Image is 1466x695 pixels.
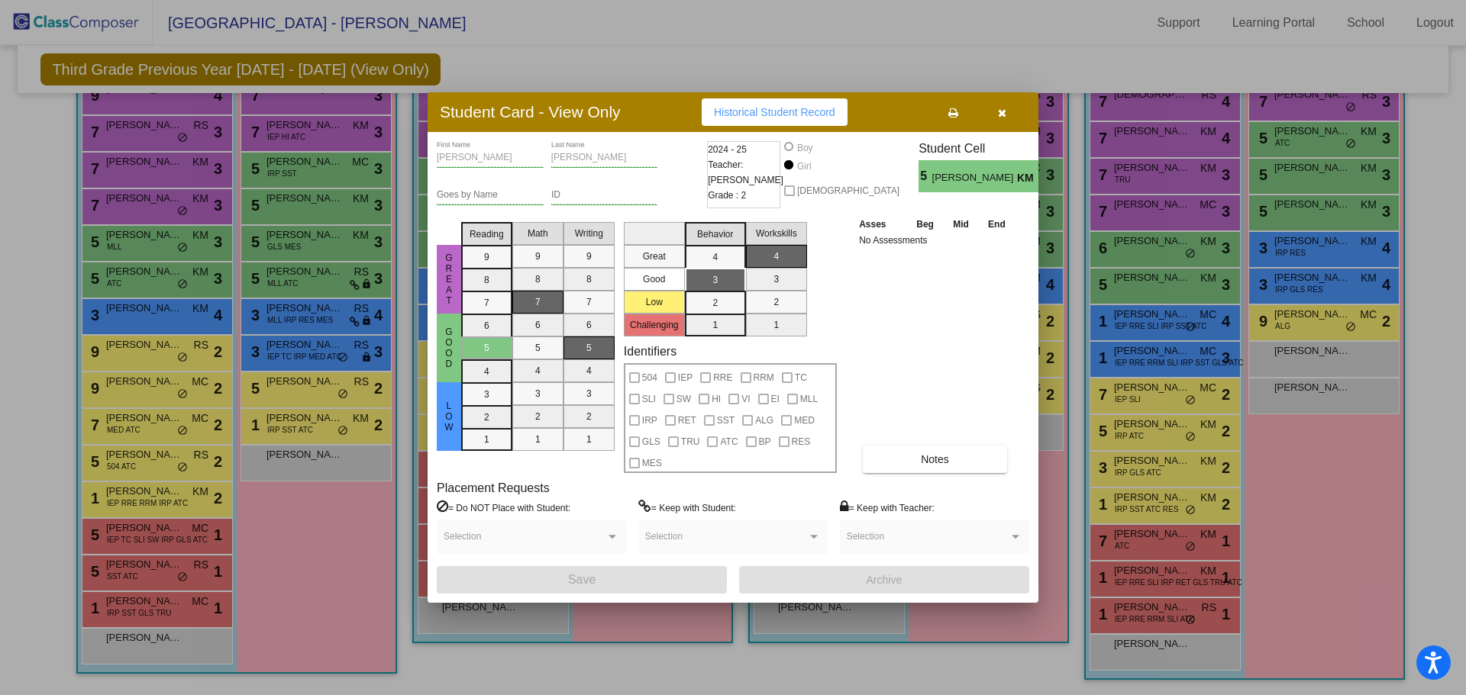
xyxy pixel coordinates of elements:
span: Low [442,401,456,433]
span: Notes [921,453,949,465]
span: [DEMOGRAPHIC_DATA] [797,182,899,200]
span: HI [712,390,721,408]
span: SST [717,411,735,430]
span: 3 [1038,167,1051,185]
span: Good [442,327,456,369]
label: Identifiers [624,344,676,359]
th: Asses [855,216,906,233]
span: [PERSON_NAME] [932,170,1017,186]
span: MLL [800,390,818,408]
h3: Student Card - View Only [440,102,621,121]
span: 5 [919,167,932,185]
span: Save [568,573,596,586]
th: Mid [944,216,978,233]
span: IEP [678,368,693,387]
span: RES [792,433,811,451]
td: No Assessments [855,233,1016,248]
th: End [978,216,1015,233]
span: MES [642,454,662,472]
span: TC [795,368,807,387]
span: VI [741,390,750,408]
span: Grade : 2 [708,188,746,203]
label: = Keep with Teacher: [840,500,935,515]
span: MED [794,411,815,430]
span: ALG [755,411,773,430]
span: Archive [867,574,903,586]
span: ATC [720,433,738,451]
button: Notes [863,446,1007,473]
span: RRM [754,368,774,387]
span: Historical Student Record [714,106,835,118]
span: Teacher: [PERSON_NAME] [708,157,783,188]
h3: Student Cell [919,141,1051,156]
th: Beg [906,216,943,233]
span: SW [676,390,691,408]
span: BP [759,433,771,451]
span: SLI [642,390,656,408]
span: GLS [642,433,660,451]
span: EI [771,390,780,408]
span: KM [1017,170,1038,186]
label: Placement Requests [437,481,550,495]
span: 504 [642,368,657,387]
span: Great [442,253,456,306]
div: Girl [796,159,812,173]
label: = Do NOT Place with Student: [437,500,570,515]
input: goes by name [437,190,544,201]
button: Archive [739,566,1029,594]
label: = Keep with Student: [638,500,736,515]
button: Save [437,566,727,594]
span: IRP [642,411,657,430]
span: RRE [713,368,732,387]
span: TRU [681,433,700,451]
button: Historical Student Record [702,98,848,126]
span: 2024 - 25 [708,142,747,157]
div: Boy [796,141,813,155]
span: RET [678,411,696,430]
